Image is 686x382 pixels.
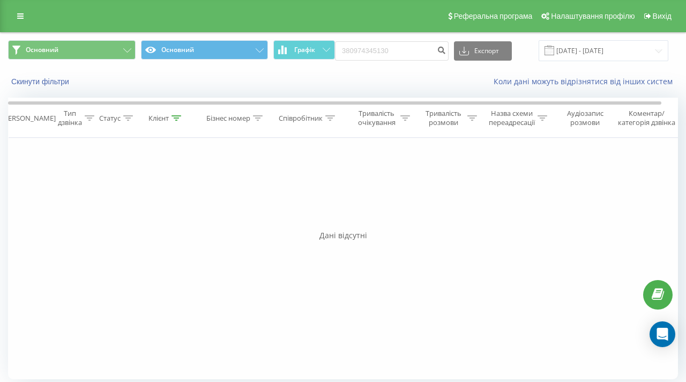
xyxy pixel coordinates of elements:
[273,40,335,60] button: Графік
[489,109,535,127] div: Назва схеми переадресації
[650,321,675,347] div: Open Intercom Messenger
[2,114,56,123] div: [PERSON_NAME]
[653,12,672,20] span: Вихід
[206,114,250,123] div: Бізнес номер
[454,12,533,20] span: Реферальна програма
[141,40,269,60] button: Основний
[279,114,323,123] div: Співробітник
[551,12,635,20] span: Налаштування профілю
[8,230,678,241] div: Дані відсутні
[294,46,315,54] span: Графік
[615,109,678,127] div: Коментар/категорія дзвінка
[454,41,512,61] button: Експорт
[559,109,611,127] div: Аудіозапис розмови
[8,77,74,86] button: Скинути фільтри
[422,109,465,127] div: Тривалість розмови
[335,41,449,61] input: Пошук за номером
[494,76,678,86] a: Коли дані можуть відрізнятися вiд інших систем
[26,46,58,54] span: Основний
[8,40,136,60] button: Основний
[148,114,169,123] div: Клієнт
[355,109,398,127] div: Тривалість очікування
[58,109,82,127] div: Тип дзвінка
[99,114,121,123] div: Статус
